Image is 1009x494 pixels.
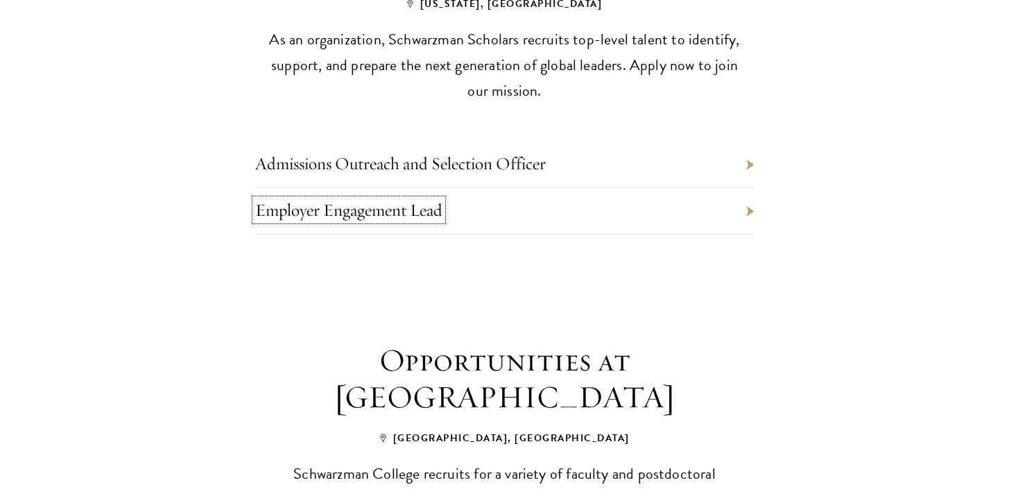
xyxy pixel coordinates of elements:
[380,431,630,445] span: [GEOGRAPHIC_DATA], [GEOGRAPHIC_DATA]
[266,26,744,103] p: As an organization, Schwarzman Scholars recruits top-level talent to identify, support, and prepa...
[255,153,546,174] a: Admissions Outreach and Selection Officer
[248,342,761,416] h3: Opportunities at [GEOGRAPHIC_DATA]
[255,199,442,221] a: Employer Engagement Lead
